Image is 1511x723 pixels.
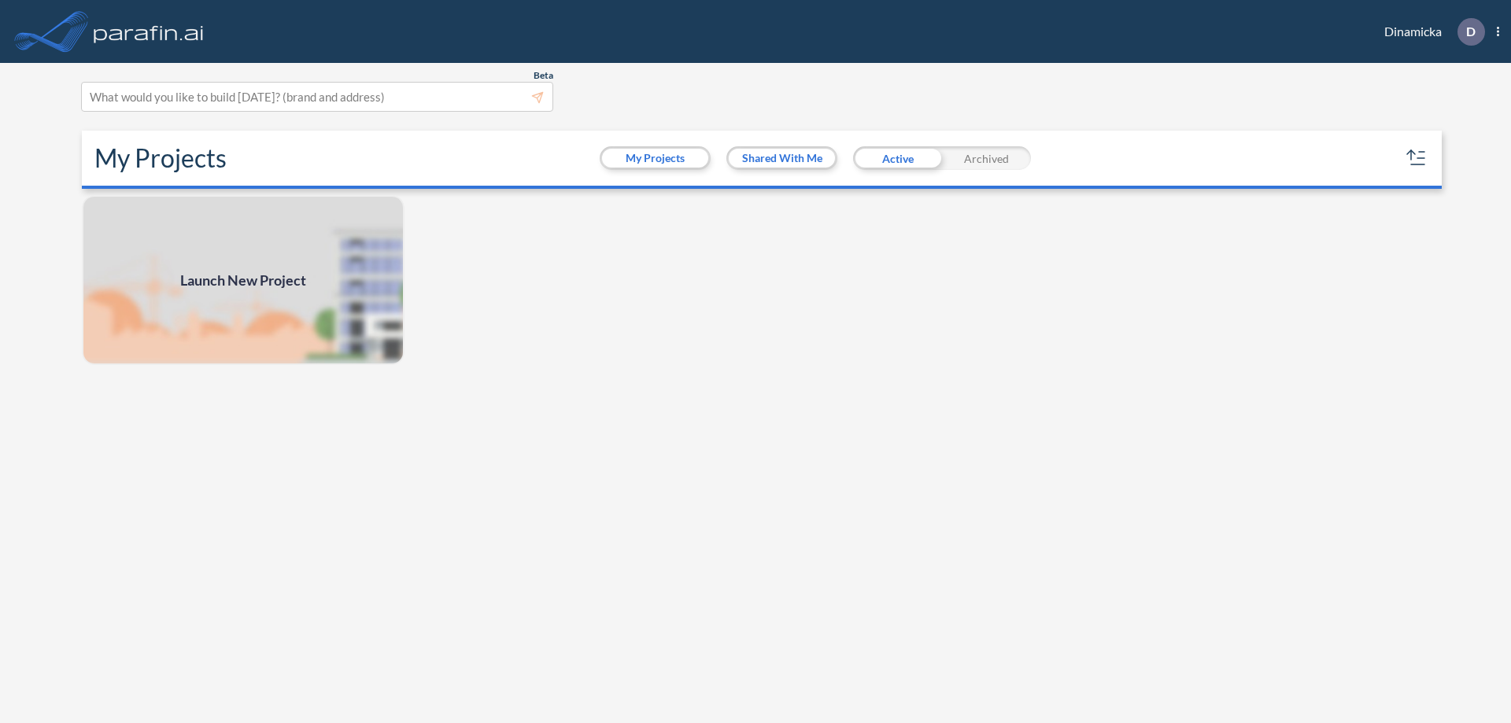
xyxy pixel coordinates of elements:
[942,146,1031,170] div: Archived
[94,143,227,173] h2: My Projects
[534,69,553,82] span: Beta
[1404,146,1429,171] button: sort
[853,146,942,170] div: Active
[82,195,405,365] img: add
[82,195,405,365] a: Launch New Project
[729,149,835,168] button: Shared With Me
[1466,24,1476,39] p: D
[602,149,708,168] button: My Projects
[1361,18,1499,46] div: Dinamicka
[91,16,207,47] img: logo
[180,270,306,291] span: Launch New Project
